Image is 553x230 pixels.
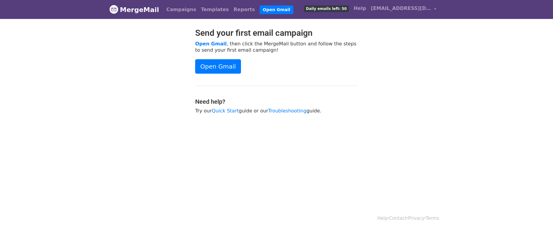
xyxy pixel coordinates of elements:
[426,216,439,221] a: Terms
[231,4,258,16] a: Reports
[109,3,159,16] a: MergeMail
[195,41,227,47] a: Open Gmail
[301,2,351,14] a: Daily emails left: 50
[195,98,358,105] h4: Need help?
[268,108,306,114] a: Troubleshooting
[371,5,431,12] span: [EMAIL_ADDRESS][DOMAIN_NAME]
[351,2,368,14] a: Help
[195,28,358,38] h2: Send your first email campaign
[109,5,118,14] img: MergeMail logo
[260,5,293,14] a: Open Gmail
[198,4,231,16] a: Templates
[408,216,424,221] a: Privacy
[195,59,241,74] a: Open Gmail
[212,108,239,114] a: Quick Start
[195,41,358,53] p: , then click the MergeMail button and follow the steps to send your first email campaign!
[523,201,553,230] iframe: Chat Widget
[164,4,198,16] a: Campaigns
[304,5,349,12] span: Daily emails left: 50
[195,108,358,114] p: Try our guide or our guide.
[368,2,439,17] a: [EMAIL_ADDRESS][DOMAIN_NAME]
[389,216,407,221] a: Contact
[377,216,388,221] a: Help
